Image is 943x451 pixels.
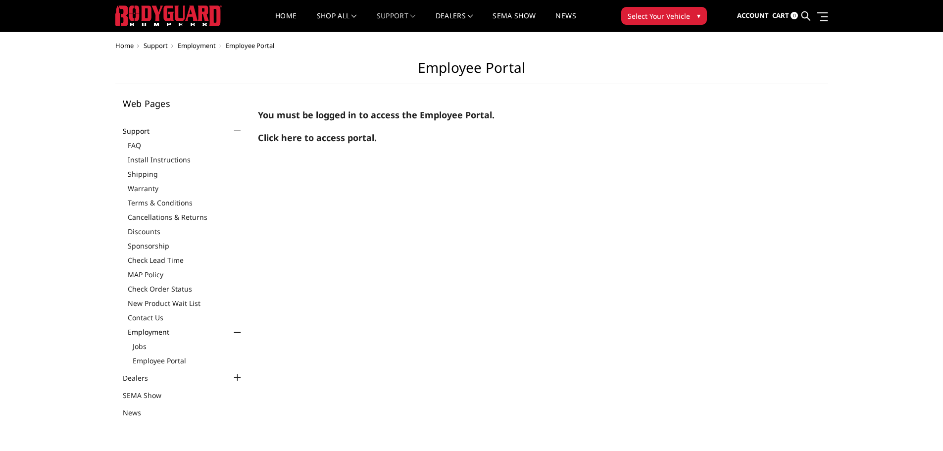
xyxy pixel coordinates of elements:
[377,12,416,32] a: Support
[123,99,244,108] h5: Web Pages
[737,11,769,20] span: Account
[772,2,798,29] a: Cart 0
[115,5,222,26] img: BODYGUARD BUMPERS
[697,10,700,21] span: ▾
[621,7,707,25] button: Select Your Vehicle
[791,12,798,19] span: 0
[555,12,576,32] a: News
[128,298,244,308] a: New Product Wait List
[275,12,297,32] a: Home
[133,355,244,366] a: Employee Portal
[737,2,769,29] a: Account
[178,41,216,50] a: Employment
[128,226,244,237] a: Discounts
[436,12,473,32] a: Dealers
[258,111,495,120] a: You must be logged in to access the Employee Portal.
[123,390,174,401] a: SEMA Show
[258,132,377,144] span: Click here to access portal.
[115,41,134,50] a: Home
[128,255,244,265] a: Check Lead Time
[128,169,244,179] a: Shipping
[258,134,377,143] a: Click here to access portal.
[115,59,828,84] h1: Employee Portal
[317,12,357,32] a: shop all
[128,312,244,323] a: Contact Us
[128,269,244,280] a: MAP Policy
[128,212,244,222] a: Cancellations & Returns
[128,183,244,194] a: Warranty
[128,154,244,165] a: Install Instructions
[128,241,244,251] a: Sponsorship
[628,11,690,21] span: Select Your Vehicle
[772,11,789,20] span: Cart
[144,41,168,50] a: Support
[893,403,943,451] iframe: Chat Widget
[133,341,244,351] a: Jobs
[128,327,244,337] a: Employment
[128,198,244,208] a: Terms & Conditions
[128,284,244,294] a: Check Order Status
[123,126,162,136] a: Support
[128,140,244,150] a: FAQ
[123,407,153,418] a: News
[258,109,495,121] span: You must be logged in to access the Employee Portal.
[493,12,536,32] a: SEMA Show
[226,41,274,50] span: Employee Portal
[123,373,160,383] a: Dealers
